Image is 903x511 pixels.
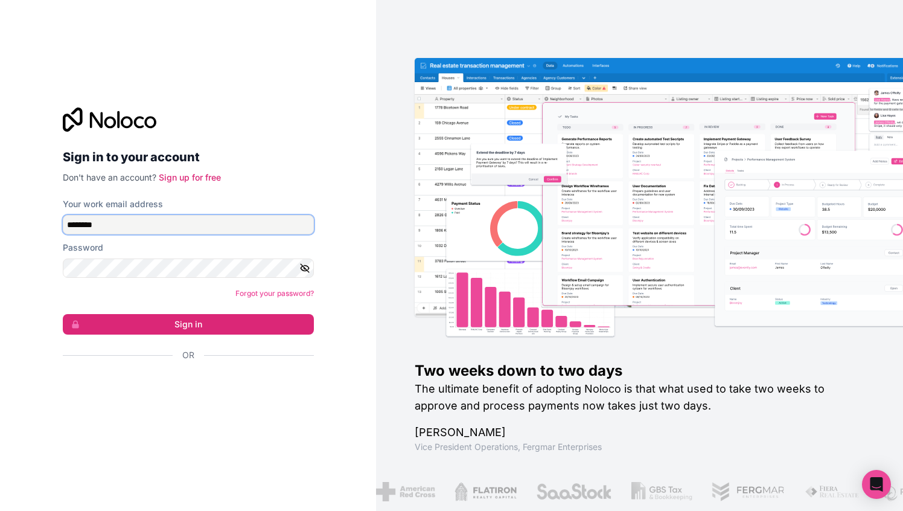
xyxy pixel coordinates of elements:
img: /assets/gbstax-C-GtDUiK.png [631,482,692,501]
img: /assets/fergmar-CudnrXN5.png [712,482,785,501]
label: Password [63,242,103,254]
a: Sign up for free [159,172,221,182]
img: /assets/flatiron-C8eUkumj.png [454,482,517,501]
h2: Sign in to your account [63,146,314,168]
h1: Two weeks down to two days [415,361,864,381]
img: /assets/saastock-C6Zbiodz.png [536,482,612,501]
label: Your work email address [63,198,163,210]
h1: Vice President Operations , Fergmar Enterprises [415,441,864,453]
a: Forgot your password? [235,289,314,298]
iframe: Кнопка "Войти с аккаунтом Google" [57,374,310,401]
h2: The ultimate benefit of adopting Noloco is that what used to take two weeks to approve and proces... [415,381,864,414]
button: Sign in [63,314,314,335]
span: Don't have an account? [63,172,156,182]
div: Open Intercom Messenger [862,470,891,499]
span: Or [182,349,194,361]
img: /assets/fiera-fwj2N5v4.png [805,482,861,501]
input: Email address [63,215,314,234]
input: Password [63,259,314,278]
h1: [PERSON_NAME] [415,424,864,441]
img: /assets/american-red-cross-BAupjrZR.png [376,482,435,501]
